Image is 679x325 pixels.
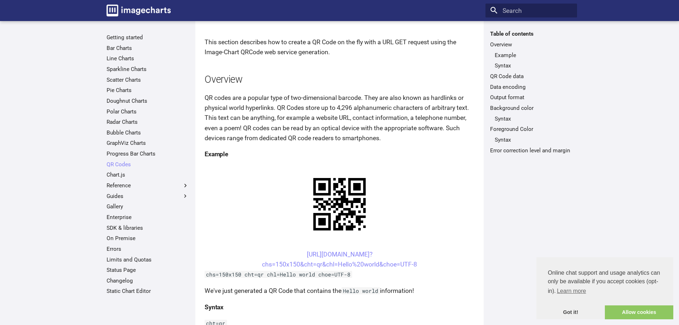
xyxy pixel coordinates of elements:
a: Chart.js [107,171,189,178]
a: QR Codes [107,161,189,168]
h4: Example [205,149,474,159]
a: Syntax [495,62,572,69]
a: Overview [490,41,572,48]
a: Image-Charts documentation [103,1,174,19]
nav: Foreground Color [490,136,572,143]
img: chart [301,166,378,243]
a: GraphViz Charts [107,139,189,147]
a: Changelog [107,277,189,284]
p: This section describes how to create a QR Code on the fly with a URL GET request using the Image-... [205,37,474,57]
a: Syntax [495,136,572,143]
a: Pie Charts [107,87,189,94]
code: chs=150x150 cht=qr chl=Hello world choe=UTF-8 [205,271,352,278]
a: Scatter Charts [107,76,189,83]
label: Table of contents [485,30,577,37]
p: We've just generated a QR Code that contains the information! [205,286,474,296]
span: Online chat support and usage analytics can only be available if you accept cookies (opt-in). [548,269,662,296]
a: Polar Charts [107,108,189,115]
input: Search [485,4,577,18]
a: Enterprise [107,214,189,221]
a: Gallery [107,203,189,210]
a: Data encoding [490,83,572,91]
a: SDK & libraries [107,224,189,232]
a: Radar Charts [107,118,189,126]
a: Getting started [107,34,189,41]
a: Bar Charts [107,45,189,52]
code: Hello world [341,287,380,294]
a: Doughnut Charts [107,97,189,105]
img: logo [107,5,171,16]
a: Status Page [107,266,189,274]
div: cookieconsent [536,257,673,319]
h2: Overview [205,73,474,87]
a: allow cookies [605,305,673,320]
a: Example [495,52,572,59]
nav: Background color [490,115,572,122]
a: Limits and Quotas [107,256,189,263]
nav: Table of contents [485,30,577,154]
a: Error correction level and margin [490,147,572,154]
label: Reference [107,182,189,189]
a: learn more about cookies [556,286,587,296]
a: Errors [107,245,189,253]
a: Output format [490,94,572,101]
a: Foreground Color [490,126,572,133]
a: Sparkline Charts [107,66,189,73]
nav: Overview [490,52,572,70]
a: Progress Bar Charts [107,150,189,157]
a: QR Code data [490,73,572,80]
p: QR codes are a popular type of two-dimensional barcode. They are also known as hardlinks or physi... [205,93,474,143]
a: dismiss cookie message [536,305,605,320]
a: Static Chart Editor [107,288,189,295]
a: Bubble Charts [107,129,189,136]
a: Syntax [495,115,572,122]
h4: Syntax [205,302,474,312]
a: Line Charts [107,55,189,62]
a: [URL][DOMAIN_NAME]?chs=150x150&cht=qr&chl=Hello%20world&choe=UTF-8 [262,251,417,268]
a: Background color [490,105,572,112]
label: Guides [107,193,189,200]
a: On Premise [107,235,189,242]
